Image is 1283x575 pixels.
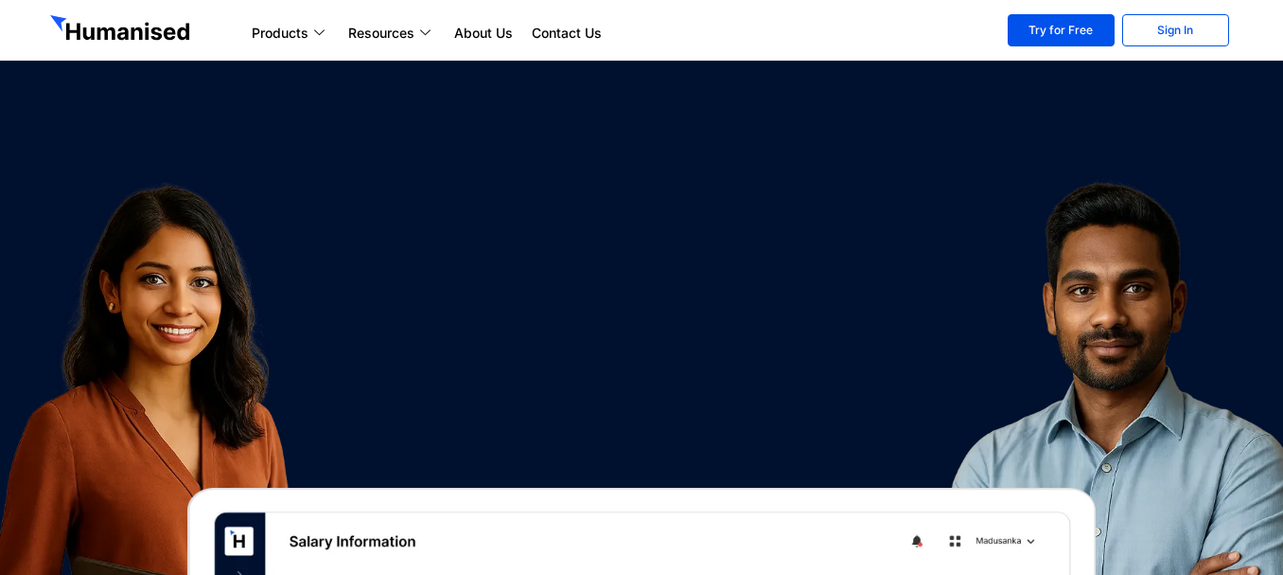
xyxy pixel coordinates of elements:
[522,22,611,45] a: Contact Us
[50,15,194,45] img: GetHumanised Logo
[1122,14,1229,46] a: Sign In
[339,22,445,45] a: Resources
[242,22,339,45] a: Products
[1008,14,1115,46] a: Try for Free
[445,22,522,45] a: About Us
